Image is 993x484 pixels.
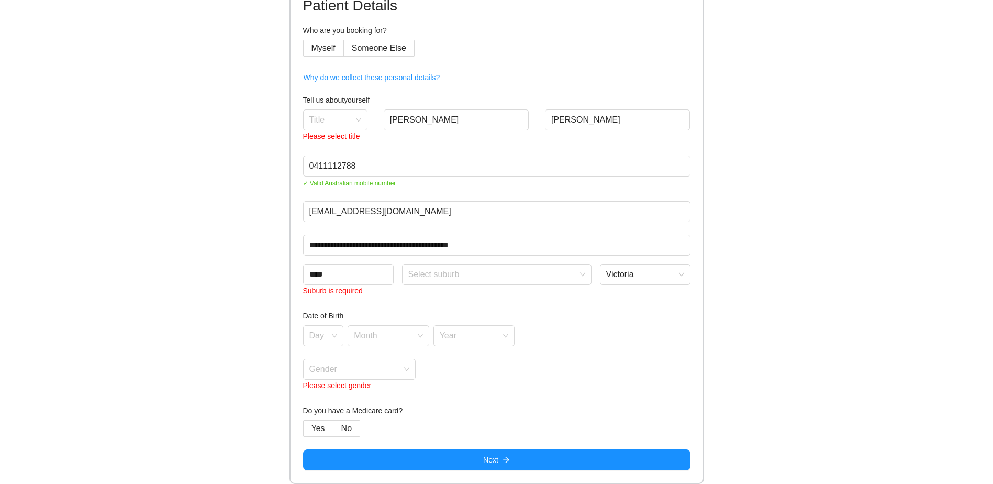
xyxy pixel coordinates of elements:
input: Email [303,201,690,222]
span: Someone Else [352,43,406,52]
input: Phone Number [303,156,690,177]
span: Victoria [606,267,684,282]
button: Why do we collect these personal details? [303,69,441,86]
span: Yes [311,424,325,433]
h4: Who are you booking for? [303,25,690,36]
span: Why do we collect these personal details? [304,72,440,83]
h4: Do you have a Medicare card? [303,405,690,416]
h4: Tell us about yourself [303,94,690,106]
span: arrow-right [503,456,510,465]
span: Myself [311,43,336,52]
div: Please select title [303,130,367,142]
span: No [341,424,352,433]
input: Last Name [545,109,690,130]
div: Suburb is required [303,285,690,296]
span: ✓ Valid Australian mobile number [303,179,690,189]
span: Next [483,454,498,466]
input: First Name [384,109,529,130]
h4: Date of Birth [303,310,690,322]
div: Please select gender [303,380,416,391]
button: Nextarrow-right [303,449,690,470]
